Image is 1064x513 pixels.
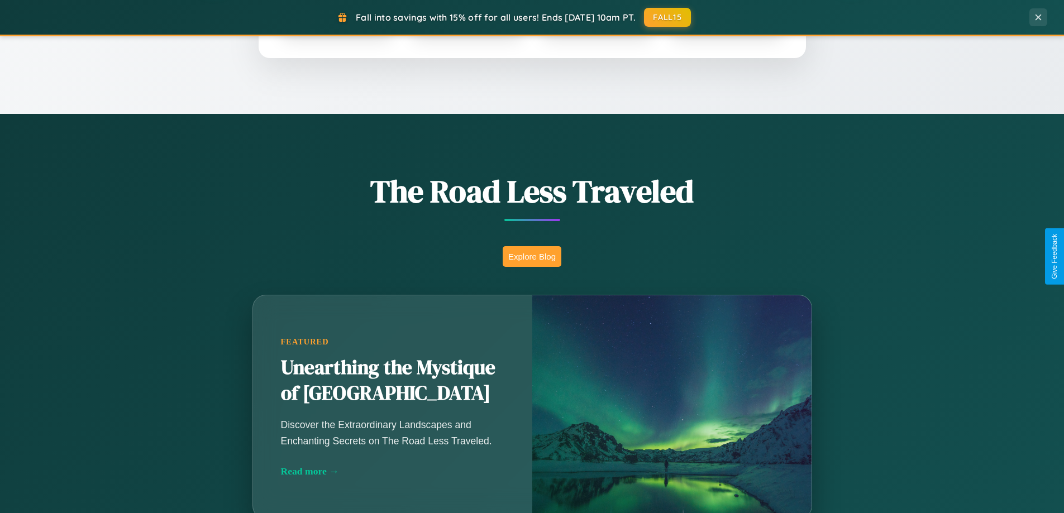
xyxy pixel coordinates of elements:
p: Discover the Extraordinary Landscapes and Enchanting Secrets on The Road Less Traveled. [281,417,504,448]
button: FALL15 [644,8,691,27]
div: Featured [281,337,504,347]
button: Explore Blog [503,246,561,267]
h2: Unearthing the Mystique of [GEOGRAPHIC_DATA] [281,355,504,406]
h1: The Road Less Traveled [197,170,867,213]
div: Give Feedback [1051,234,1058,279]
span: Fall into savings with 15% off for all users! Ends [DATE] 10am PT. [356,12,636,23]
div: Read more → [281,466,504,477]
